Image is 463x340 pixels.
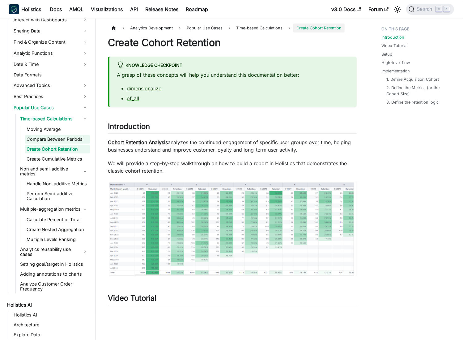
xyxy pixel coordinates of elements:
[108,139,168,145] strong: Cohort Retention Analysis
[25,215,90,224] a: Calculate Percent of Total
[12,330,90,339] a: Explore Data
[386,99,439,105] a: 3. Define the retention logic
[381,51,392,57] a: Setup
[381,60,410,66] a: High-level flow
[87,4,126,14] a: Visualizations
[406,4,454,15] button: Search (Command+K)
[381,68,410,74] a: Implementation
[108,294,357,305] h2: Video Tutorial
[108,139,357,153] p: analyzes the continued engagement of specific user groups over time, helping businesses understan...
[108,122,357,134] h2: Introduction
[18,245,90,259] a: Analytics reusability use cases
[12,48,90,58] a: Analytic Functions
[126,4,142,14] a: API
[415,6,436,12] span: Search
[108,37,357,49] h1: Create Cohort Retention
[9,4,41,14] a: HolisticsHolistics
[444,6,450,12] kbd: K
[18,280,90,293] a: Analyze Customer Order Frequency
[12,321,90,329] a: Architecture
[127,24,176,32] span: Analytics Development
[386,76,439,82] a: 1. Define Acquisition Cohort
[381,43,407,49] a: Video Tutorial
[12,26,90,36] a: Sharing Data
[436,6,442,12] kbd: ⌘
[9,4,19,14] img: Holistics
[25,179,90,188] a: Handle Non-additive Metrics
[108,160,357,174] p: We will provide a step-by-step walkthrough on how to build a report in Holistics that demonstrate...
[108,24,120,32] a: Home page
[12,71,90,79] a: Data Formats
[21,6,41,13] b: Holistics
[393,4,402,14] button: Switch between dark and light mode (currently light mode)
[182,4,212,14] a: Roadmap
[25,235,90,244] a: Multiple Levels Ranking
[381,34,404,40] a: Introduction
[293,24,344,32] span: Create Cohort Retention
[66,4,87,14] a: AMQL
[25,225,90,234] a: Create Nested Aggregation
[127,85,161,92] a: dimensionalize
[184,24,226,32] span: Popular Use Cases
[18,270,90,278] a: Adding annotations to charts
[18,204,90,214] a: Multiple-aggregation metrics
[12,37,90,47] a: Find & Organize Content
[18,260,90,269] a: Setting goal/target in Holistics
[117,62,349,70] div: Knowledge Checkpoint
[3,19,96,340] nav: Docs sidebar
[18,165,90,178] a: Non and semi-additive metrics
[328,4,365,14] a: v3.0 Docs
[12,15,90,25] a: Interact with Dashboards
[5,301,90,309] a: Holistics AI
[25,155,90,163] a: Create Cumulative Metrics
[12,103,90,113] a: Popular Use Cases
[25,125,90,134] a: Moving Average
[117,71,349,79] p: A grasp of these concepts will help you understand this documentation better:
[12,92,90,101] a: Best Practices
[12,80,90,90] a: Advanced Topics
[386,85,448,97] a: 2. Define the Metrics (or the Cohort Size)
[25,145,90,153] a: Create Cohort Retention
[127,95,139,101] a: of_all
[108,24,357,32] nav: Breadcrumbs
[46,4,66,14] a: Docs
[142,4,182,14] a: Release Notes
[233,24,286,32] span: Time-based Calculations
[12,59,90,69] a: Date & Time
[25,189,90,203] a: Perform Semi-additive Calculation
[25,135,90,144] a: Compare Between Periods
[12,311,90,319] a: Holistics AI
[18,114,90,124] a: Time-based Calculations
[365,4,392,14] a: Forum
